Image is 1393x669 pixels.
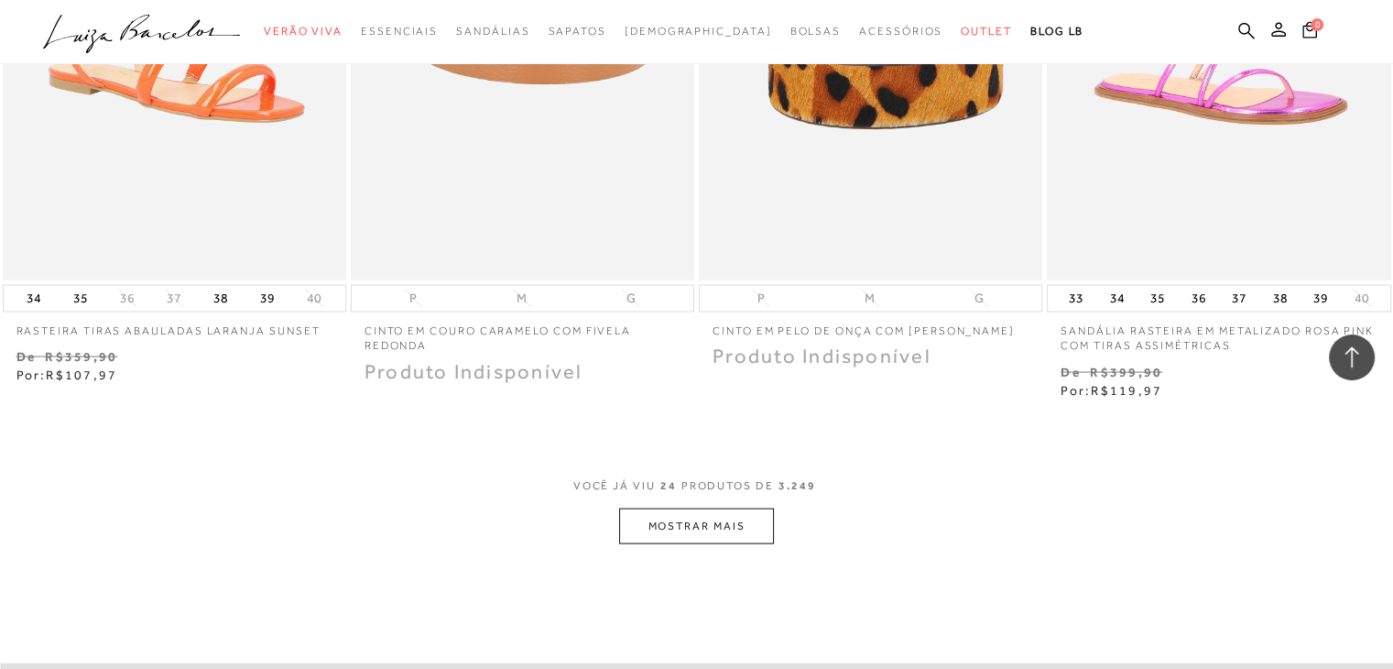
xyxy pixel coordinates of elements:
[713,345,931,367] span: Produto Indisponível
[859,25,942,38] span: Acessórios
[1145,286,1170,312] button: 35
[351,313,694,355] a: CINTO EM COURO CARAMELO COM FIVELA REDONDA
[1105,286,1130,312] button: 34
[1186,286,1212,312] button: 36
[68,286,93,312] button: 35
[255,286,280,312] button: 39
[114,290,140,307] button: 36
[3,313,346,339] a: RASTEIRA TIRAS ABAULADAS LARANJA SUNSET
[208,286,234,312] button: 38
[365,360,583,383] span: Produto Indisponível
[1349,290,1375,307] button: 40
[1226,286,1252,312] button: 37
[1268,286,1293,312] button: 38
[1308,286,1333,312] button: 39
[778,479,816,492] span: 3.249
[361,25,438,38] span: Essenciais
[961,25,1012,38] span: Outlet
[1047,313,1390,355] a: SANDÁLIA RASTEIRA EM METALIZADO ROSA PINK COM TIRAS ASSIMÉTRICAS
[1297,20,1322,45] button: 0
[264,15,343,49] a: categoryNavScreenReaderText
[625,25,772,38] span: [DEMOGRAPHIC_DATA]
[789,25,841,38] span: Bolsas
[264,25,343,38] span: Verão Viva
[660,479,677,492] span: 24
[619,509,773,544] button: MOSTRAR MAIS
[404,290,422,307] button: P
[46,367,117,382] span: R$107,97
[1311,18,1323,31] span: 0
[625,15,772,49] a: noSubCategoriesText
[859,15,942,49] a: categoryNavScreenReaderText
[752,290,770,307] button: P
[961,15,1012,49] a: categoryNavScreenReaderText
[548,15,605,49] a: categoryNavScreenReaderText
[699,313,1042,339] a: CINTO EM PELO DE ONÇA COM [PERSON_NAME]
[1063,286,1089,312] button: 33
[21,286,47,312] button: 34
[361,15,438,49] a: categoryNavScreenReaderText
[16,367,118,382] span: Por:
[456,25,529,38] span: Sandálias
[16,349,36,364] small: De
[511,290,532,307] button: M
[456,15,529,49] a: categoryNavScreenReaderText
[621,290,641,307] button: G
[1030,25,1083,38] span: BLOG LB
[1061,365,1080,379] small: De
[301,290,327,307] button: 40
[1091,383,1162,398] span: R$119,97
[969,290,989,307] button: G
[1090,365,1162,379] small: R$399,90
[1061,383,1162,398] span: Por:
[548,25,605,38] span: Sapatos
[789,15,841,49] a: categoryNavScreenReaderText
[573,479,821,492] span: VOCÊ JÁ VIU PRODUTOS DE
[45,349,117,364] small: R$359,90
[161,290,187,307] button: 37
[1030,15,1083,49] a: BLOG LB
[859,290,880,307] button: M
